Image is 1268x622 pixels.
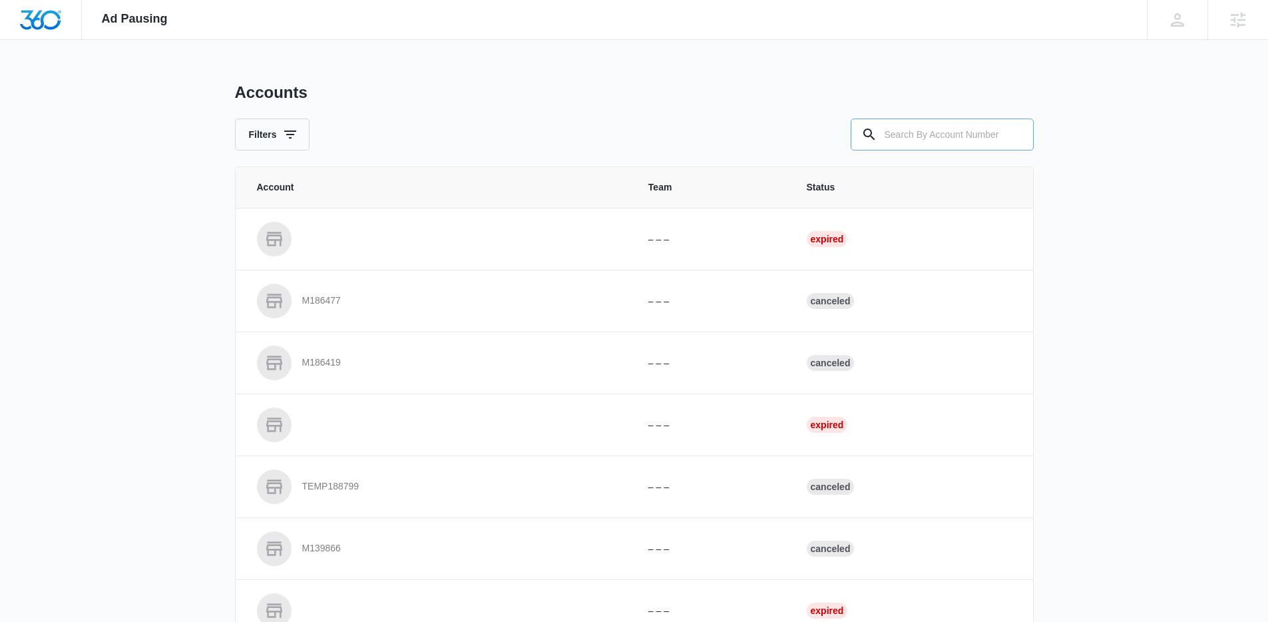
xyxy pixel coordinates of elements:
h1: Accounts [235,83,308,103]
a: M186477 [257,284,616,318]
p: – – – [648,418,775,432]
p: – – – [648,294,775,308]
div: Expired [807,231,848,247]
div: Canceled [807,541,855,557]
div: Expired [807,417,848,433]
div: Canceled [807,293,855,309]
span: Team [648,180,775,194]
div: Expired [807,603,848,619]
p: M186477 [302,294,341,308]
p: – – – [648,356,775,370]
p: M186419 [302,356,341,370]
div: Canceled [807,479,855,495]
p: – – – [648,232,775,246]
p: – – – [648,480,775,494]
div: Canceled [807,355,855,371]
a: M139866 [257,531,616,566]
span: Ad Pausing [102,12,168,26]
p: M139866 [302,542,341,555]
a: M186419 [257,346,616,380]
p: – – – [648,604,775,618]
a: TEMP188799 [257,469,616,504]
span: Status [807,180,1012,194]
span: Account [257,180,616,194]
p: TEMP188799 [302,480,359,493]
button: Filters [235,119,310,151]
p: – – – [648,542,775,556]
input: Search By Account Number [851,119,1034,151]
